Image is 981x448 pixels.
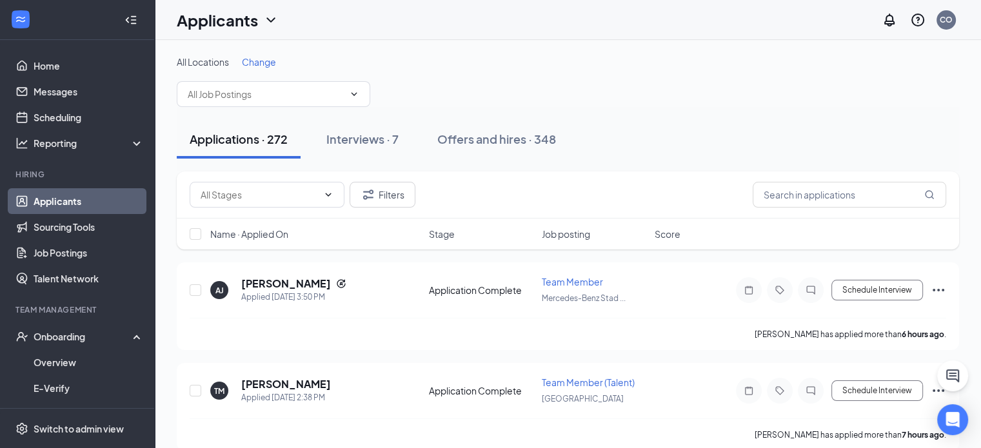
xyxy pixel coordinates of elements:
[241,391,331,404] div: Applied [DATE] 2:38 PM
[772,385,788,396] svg: Tag
[241,277,331,291] h5: [PERSON_NAME]
[177,56,229,68] span: All Locations
[937,360,968,391] button: ChatActive
[124,14,137,26] svg: Collapse
[429,228,455,240] span: Stage
[940,14,953,25] div: CO
[772,285,788,295] svg: Tag
[803,285,818,295] svg: ChatInactive
[34,79,144,104] a: Messages
[882,12,897,28] svg: Notifications
[542,228,590,240] span: Job posting
[831,380,923,401] button: Schedule Interview
[542,276,603,287] span: Team Member
[741,285,757,295] svg: Note
[190,131,288,147] div: Applications · 272
[924,190,935,200] svg: MagnifyingGlass
[902,430,944,440] b: 7 hours ago
[242,56,276,68] span: Change
[34,401,144,427] a: Onboarding Documents
[655,228,680,240] span: Score
[263,12,279,28] svg: ChevronDown
[34,240,144,266] a: Job Postings
[34,266,144,291] a: Talent Network
[188,87,344,101] input: All Job Postings
[931,383,946,398] svg: Ellipses
[945,368,960,384] svg: ChatActive
[15,304,141,315] div: Team Management
[34,53,144,79] a: Home
[755,329,946,340] p: [PERSON_NAME] has applied more than .
[34,375,144,401] a: E-Verify
[323,190,333,200] svg: ChevronDown
[326,131,399,147] div: Interviews · 7
[361,187,376,202] svg: Filter
[349,89,359,99] svg: ChevronDown
[15,169,141,180] div: Hiring
[215,285,224,296] div: AJ
[542,376,635,388] span: Team Member (Talent)
[210,228,288,240] span: Name · Applied On
[755,429,946,440] p: [PERSON_NAME] has applied more than .
[15,137,28,150] svg: Analysis
[34,349,144,375] a: Overview
[542,293,626,303] span: Mercedes-Benz Stad ...
[931,282,946,298] svg: Ellipses
[336,278,346,289] svg: Reapply
[741,385,757,396] svg: Note
[542,394,624,404] span: [GEOGRAPHIC_DATA]
[201,188,318,202] input: All Stages
[241,291,346,304] div: Applied [DATE] 3:50 PM
[241,377,331,391] h5: [PERSON_NAME]
[34,104,144,130] a: Scheduling
[34,188,144,214] a: Applicants
[437,131,556,147] div: Offers and hires · 348
[34,422,124,435] div: Switch to admin view
[910,12,926,28] svg: QuestionInfo
[177,9,258,31] h1: Applicants
[34,330,133,343] div: Onboarding
[429,384,534,397] div: Application Complete
[831,280,923,300] button: Schedule Interview
[937,404,968,435] div: Open Intercom Messenger
[15,330,28,343] svg: UserCheck
[34,137,144,150] div: Reporting
[14,13,27,26] svg: WorkstreamLogo
[34,214,144,240] a: Sourcing Tools
[902,329,944,339] b: 6 hours ago
[753,182,946,208] input: Search in applications
[350,182,415,208] button: Filter Filters
[214,385,224,396] div: TM
[803,385,818,396] svg: ChatInactive
[429,284,534,297] div: Application Complete
[15,422,28,435] svg: Settings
